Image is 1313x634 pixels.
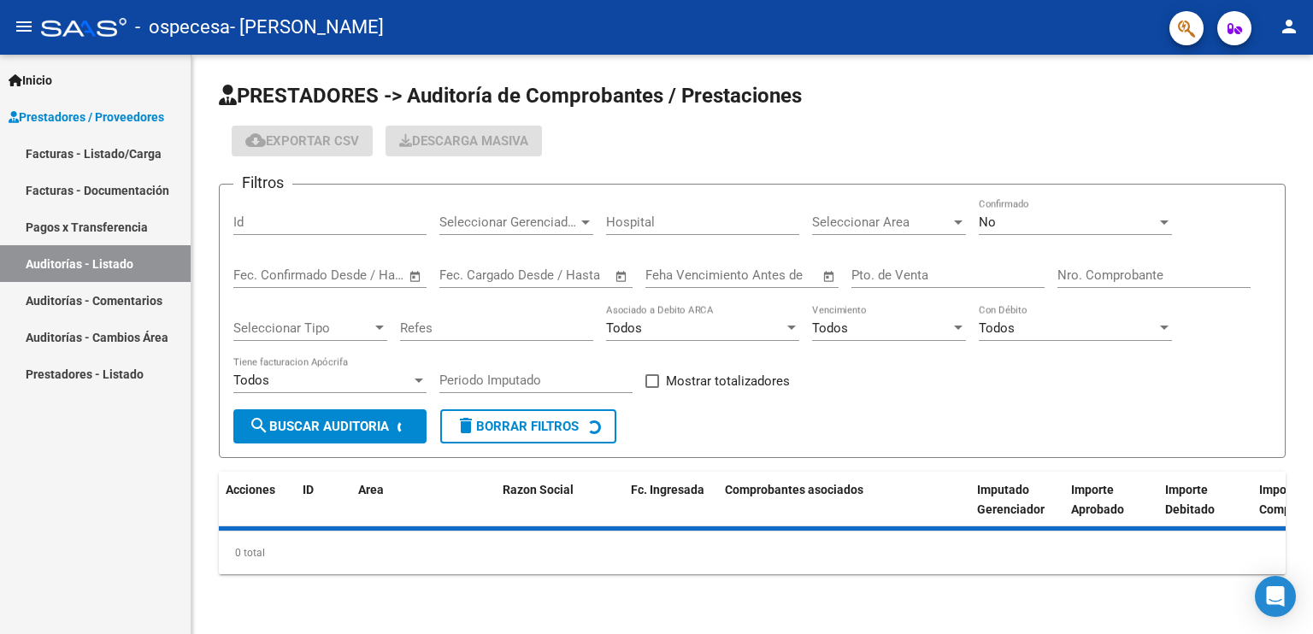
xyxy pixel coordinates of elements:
[612,267,632,286] button: Open calendar
[1279,16,1299,37] mat-icon: person
[725,483,863,496] span: Comprobantes asociados
[503,483,574,496] span: Razon Social
[245,130,266,150] mat-icon: cloud_download
[318,267,401,283] input: Fecha fin
[606,320,642,336] span: Todos
[219,472,296,547] datatable-header-cell: Acciones
[718,472,970,547] datatable-header-cell: Comprobantes asociados
[456,419,579,434] span: Borrar Filtros
[406,267,426,286] button: Open calendar
[1165,483,1215,516] span: Importe Debitado
[812,320,848,336] span: Todos
[399,133,528,149] span: Descarga Masiva
[456,415,476,436] mat-icon: delete
[1255,576,1296,617] div: Open Intercom Messenger
[624,472,718,547] datatable-header-cell: Fc. Ingresada
[979,320,1015,336] span: Todos
[9,71,52,90] span: Inicio
[358,483,384,496] span: Area
[1158,472,1252,547] datatable-header-cell: Importe Debitado
[232,126,373,156] button: Exportar CSV
[351,472,471,547] datatable-header-cell: Area
[970,472,1064,547] datatable-header-cell: Imputado Gerenciador
[666,371,790,391] span: Mostrar totalizadores
[386,126,542,156] button: Descarga Masiva
[14,16,34,37] mat-icon: menu
[1064,472,1158,547] datatable-header-cell: Importe Aprobado
[439,267,509,283] input: Fecha inicio
[979,214,996,230] span: No
[233,267,303,283] input: Fecha inicio
[219,531,1286,574] div: 0 total
[440,409,616,443] button: Borrar Filtros
[233,320,372,336] span: Seleccionar Tipo
[977,483,1045,516] span: Imputado Gerenciador
[524,267,607,283] input: Fecha fin
[230,9,384,46] span: - [PERSON_NAME]
[386,126,542,156] app-download-masive: Descarga masiva de comprobantes (adjuntos)
[9,108,164,126] span: Prestadores / Proveedores
[233,409,427,443] button: Buscar Auditoria
[219,84,802,108] span: PRESTADORES -> Auditoría de Comprobantes / Prestaciones
[631,483,704,496] span: Fc. Ingresada
[1071,483,1124,516] span: Importe Aprobado
[226,483,275,496] span: Acciones
[233,373,269,388] span: Todos
[249,419,389,434] span: Buscar Auditoria
[820,267,839,286] button: Open calendar
[245,133,359,149] span: Exportar CSV
[303,483,314,496] span: ID
[135,9,230,46] span: - ospecesa
[233,171,292,195] h3: Filtros
[496,472,624,547] datatable-header-cell: Razon Social
[812,214,951,230] span: Seleccionar Area
[439,214,578,230] span: Seleccionar Gerenciador
[249,415,269,436] mat-icon: search
[296,472,351,547] datatable-header-cell: ID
